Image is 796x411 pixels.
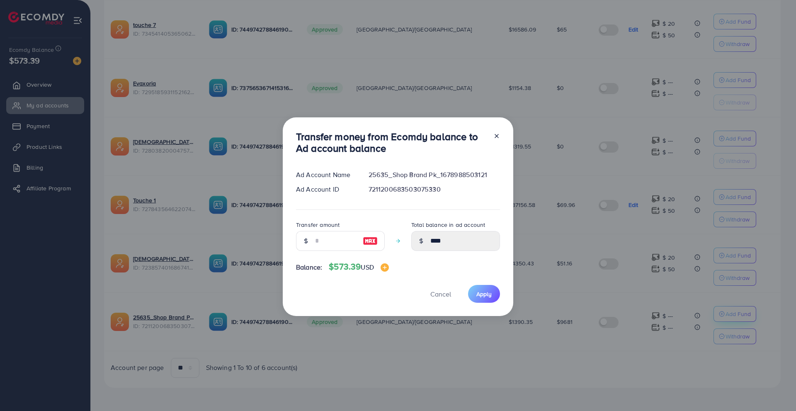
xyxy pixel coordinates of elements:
span: Cancel [430,289,451,299]
img: image [363,236,378,246]
label: Total balance in ad account [411,221,485,229]
div: 25635_Shop Brand Pk_1678988503121 [362,170,507,180]
iframe: Chat [761,374,790,405]
span: Apply [476,290,492,298]
div: 7211200683503075330 [362,185,507,194]
h4: $573.39 [329,262,389,272]
div: Ad Account ID [289,185,362,194]
img: image [381,263,389,272]
span: Balance: [296,263,322,272]
h3: Transfer money from Ecomdy balance to Ad account balance [296,131,487,155]
button: Apply [468,285,500,303]
button: Cancel [420,285,461,303]
div: Ad Account Name [289,170,362,180]
span: USD [361,263,374,272]
label: Transfer amount [296,221,340,229]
